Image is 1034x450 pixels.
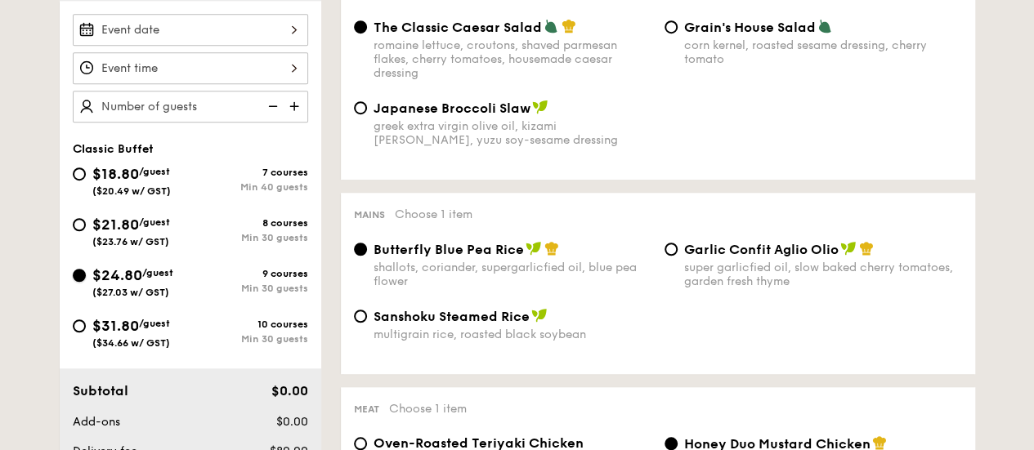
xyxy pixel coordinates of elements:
span: ($20.49 w/ GST) [92,185,171,197]
div: greek extra virgin olive oil, kizami [PERSON_NAME], yuzu soy-sesame dressing [374,119,651,147]
span: ($34.66 w/ GST) [92,337,170,349]
img: icon-chef-hat.a58ddaea.svg [872,435,887,450]
div: multigrain rice, roasted black soybean [374,327,651,341]
input: $24.80/guest($27.03 w/ GST)9 coursesMin 30 guests [73,269,86,282]
img: icon-vegetarian.fe4039eb.svg [544,19,558,33]
span: Choose 1 item [389,402,467,416]
input: Garlic Confit Aglio Oliosuper garlicfied oil, slow baked cherry tomatoes, garden fresh thyme [665,243,678,256]
input: Butterfly Blue Pea Riceshallots, coriander, supergarlicfied oil, blue pea flower [354,243,367,256]
input: Number of guests [73,91,308,123]
input: Grain's House Saladcorn kernel, roasted sesame dressing, cherry tomato [665,20,678,33]
div: 10 courses [190,319,308,330]
span: Butterfly Blue Pea Rice [374,242,524,257]
input: $31.80/guest($34.66 w/ GST)10 coursesMin 30 guests [73,319,86,332]
input: Honey Duo Mustard Chickenhouse-blend mustard, maple soy baked potato, parsley [665,437,678,450]
span: Garlic Confit Aglio Olio [684,242,839,257]
img: icon-chef-hat.a58ddaea.svg [562,19,576,33]
span: ($27.03 w/ GST) [92,287,169,298]
input: $21.80/guest($23.76 w/ GST)8 coursesMin 30 guests [73,218,86,231]
span: /guest [139,318,170,329]
span: Subtotal [73,383,128,399]
span: Grain's House Salad [684,20,816,35]
img: icon-reduce.1d2dbef1.svg [259,91,284,122]
div: 9 courses [190,268,308,279]
img: icon-chef-hat.a58ddaea.svg [859,241,874,256]
img: icon-chef-hat.a58ddaea.svg [544,241,559,256]
div: 8 courses [190,217,308,229]
div: Min 40 guests [190,181,308,193]
span: /guest [139,216,170,228]
input: The Classic Caesar Saladromaine lettuce, croutons, shaved parmesan flakes, cherry tomatoes, house... [354,20,367,33]
span: ($23.76 w/ GST) [92,236,169,247]
span: $21.80 [92,216,139,234]
span: Classic Buffet [73,142,154,156]
div: Min 30 guests [190,232,308,243]
span: $31.80 [92,317,139,335]
div: Min 30 guests [190,283,308,294]
input: Sanshoku Steamed Ricemultigrain rice, roasted black soybean [354,310,367,323]
span: Meat [354,403,379,415]
span: Choose 1 item [395,207,472,221]
span: $0.00 [271,383,307,399]
input: Event date [73,14,308,46]
input: $18.80/guest($20.49 w/ GST)7 coursesMin 40 guests [73,167,86,180]
span: Add-ons [73,415,120,429]
input: Japanese Broccoli Slawgreek extra virgin olive oil, kizami [PERSON_NAME], yuzu soy-sesame dressing [354,101,367,114]
div: corn kernel, roasted sesame dressing, cherry tomato [684,38,962,66]
div: 7 courses [190,167,308,178]
input: Event time [73,52,308,84]
input: Oven-Roasted Teriyaki Chickenhouse-blend teriyaki sauce, baby bok choy, king oyster and shiitake ... [354,437,367,450]
img: icon-vegetarian.fe4039eb.svg [817,19,832,33]
div: romaine lettuce, croutons, shaved parmesan flakes, cherry tomatoes, housemade caesar dressing [374,38,651,80]
span: Japanese Broccoli Slaw [374,100,530,116]
span: The Classic Caesar Salad [374,20,542,35]
span: Mains [354,209,385,221]
div: Min 30 guests [190,333,308,345]
span: /guest [139,166,170,177]
span: /guest [142,267,173,278]
span: $0.00 [275,415,307,429]
img: icon-vegan.f8ff3823.svg [840,241,857,256]
div: shallots, coriander, supergarlicfied oil, blue pea flower [374,261,651,288]
img: icon-vegan.f8ff3823.svg [526,241,542,256]
span: Sanshoku Steamed Rice [374,309,530,324]
img: icon-vegan.f8ff3823.svg [531,308,548,323]
div: super garlicfied oil, slow baked cherry tomatoes, garden fresh thyme [684,261,962,288]
span: $18.80 [92,165,139,183]
img: icon-vegan.f8ff3823.svg [532,100,548,114]
img: icon-add.58712e84.svg [284,91,308,122]
span: $24.80 [92,266,142,284]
